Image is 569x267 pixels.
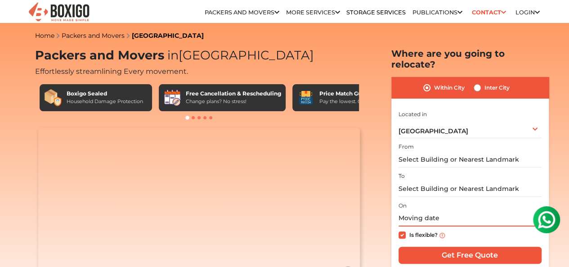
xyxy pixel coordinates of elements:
img: Free Cancellation & Rescheduling [163,89,181,107]
a: More services [286,9,340,16]
div: Price Match Guarantee [319,90,388,98]
a: Packers and Movers [62,32,125,40]
div: Free Cancellation & Rescheduling [186,90,281,98]
span: Effortlessly streamlining Every movement. [35,67,188,76]
h1: Packers and Movers [35,48,363,63]
div: Household Damage Protection [67,98,143,105]
div: Pay the lowest. Guaranteed! [319,98,388,105]
label: On [399,202,407,210]
label: Within City [434,82,465,93]
img: info [439,233,445,238]
label: From [399,143,414,151]
label: To [399,172,405,180]
span: [GEOGRAPHIC_DATA] [399,127,468,135]
a: Login [515,9,539,16]
h2: Where are you going to relocate? [391,48,549,70]
label: Located in [399,110,427,118]
span: [GEOGRAPHIC_DATA] [164,48,314,63]
img: Boxigo [27,1,90,23]
a: Publications [412,9,462,16]
input: Select Building or Nearest Landmark [399,181,542,197]
span: in [167,48,179,63]
a: Contact [469,5,509,19]
a: Storage Services [346,9,406,16]
img: Price Match Guarantee [297,89,315,107]
input: Get Free Quote [399,247,542,264]
input: Select Building or Nearest Landmark [399,152,542,167]
label: Inter City [484,82,510,93]
a: [GEOGRAPHIC_DATA] [132,32,204,40]
div: Boxigo Sealed [67,90,143,98]
label: Is flexible? [409,230,438,239]
a: Home [35,32,54,40]
input: Moving date [399,211,542,226]
a: Packers and Movers [205,9,279,16]
div: Change plans? No stress! [186,98,281,105]
img: Boxigo Sealed [44,89,62,107]
img: whatsapp-icon.svg [9,9,27,27]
